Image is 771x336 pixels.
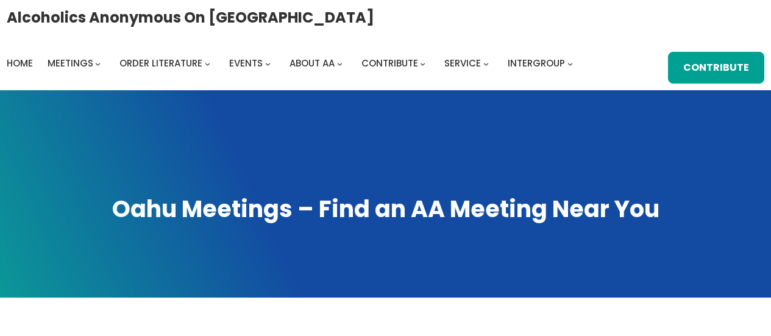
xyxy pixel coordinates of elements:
[229,55,263,72] a: Events
[7,4,374,30] a: Alcoholics Anonymous on [GEOGRAPHIC_DATA]
[290,55,335,72] a: About AA
[444,55,481,72] a: Service
[668,52,764,84] a: Contribute
[265,60,271,66] button: Events submenu
[483,60,489,66] button: Service submenu
[229,57,263,70] span: Events
[48,57,93,70] span: Meetings
[95,60,101,66] button: Meetings submenu
[205,60,210,66] button: Order Literature submenu
[7,57,33,70] span: Home
[444,57,481,70] span: Service
[420,60,425,66] button: Contribute submenu
[290,57,335,70] span: About AA
[12,193,759,225] h1: Oahu Meetings – Find an AA Meeting Near You
[337,60,343,66] button: About AA submenu
[567,60,573,66] button: Intergroup submenu
[119,57,202,70] span: Order Literature
[508,57,565,70] span: Intergroup
[361,57,418,70] span: Contribute
[361,55,418,72] a: Contribute
[7,55,577,72] nav: Intergroup
[7,55,33,72] a: Home
[48,55,93,72] a: Meetings
[508,55,565,72] a: Intergroup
